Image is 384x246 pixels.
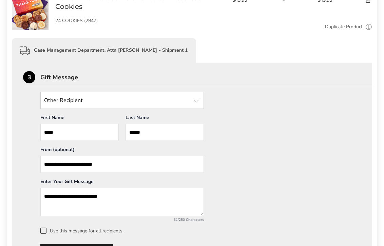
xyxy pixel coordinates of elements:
[40,217,204,222] div: 31/250 Characters
[40,146,204,156] div: From (optional)
[126,124,204,141] input: Last Name
[40,92,204,109] input: State
[40,74,372,80] div: Gift Message
[325,23,363,31] a: Duplicate Product
[40,124,119,141] input: First Name
[55,18,226,23] p: 24 COOKIES (2947)
[40,228,361,234] label: Use this message for all recipients.
[40,178,204,188] div: Enter Your Gift Message
[23,71,35,83] div: 3
[40,114,119,124] div: First Name
[12,38,196,63] div: Case Management Department, Attn [PERSON_NAME] - Shipment 1
[126,114,204,124] div: Last Name
[40,156,204,173] input: From
[40,188,204,216] textarea: Add a message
